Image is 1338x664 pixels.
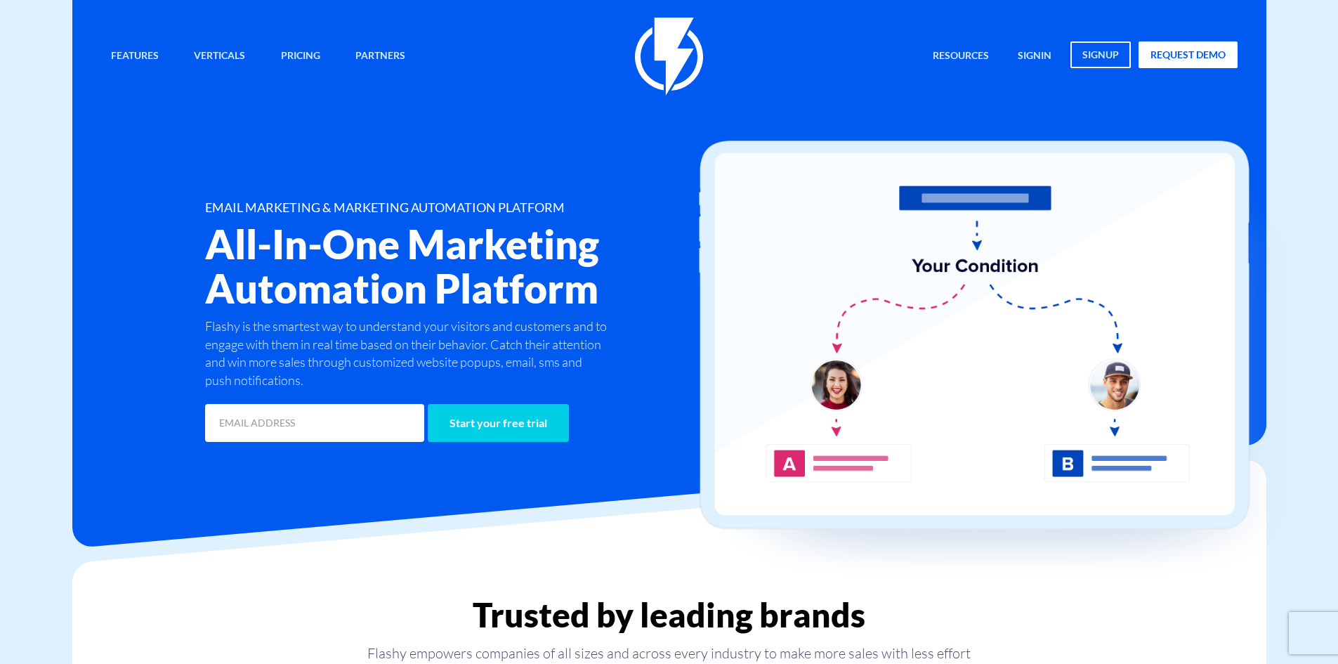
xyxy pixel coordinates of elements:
a: Pricing [270,41,331,72]
a: request demo [1139,41,1238,68]
p: Flashy is the smartest way to understand your visitors and customers and to engage with them in r... [205,318,611,390]
h2: Trusted by leading brands [72,597,1266,633]
a: Features [100,41,169,72]
a: signup [1070,41,1131,68]
a: Verticals [183,41,256,72]
a: signin [1007,41,1062,72]
a: Resources [922,41,999,72]
h2: All-In-One Marketing Automation Platform [205,222,753,311]
p: Flashy empowers companies of all sizes and across every industry to make more sales with less effort [72,644,1266,663]
a: Partners [345,41,416,72]
input: EMAIL ADDRESS [205,404,424,442]
h1: EMAIL MARKETING & MARKETING AUTOMATION PLATFORM [205,201,753,215]
input: Start your free trial [428,404,569,442]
